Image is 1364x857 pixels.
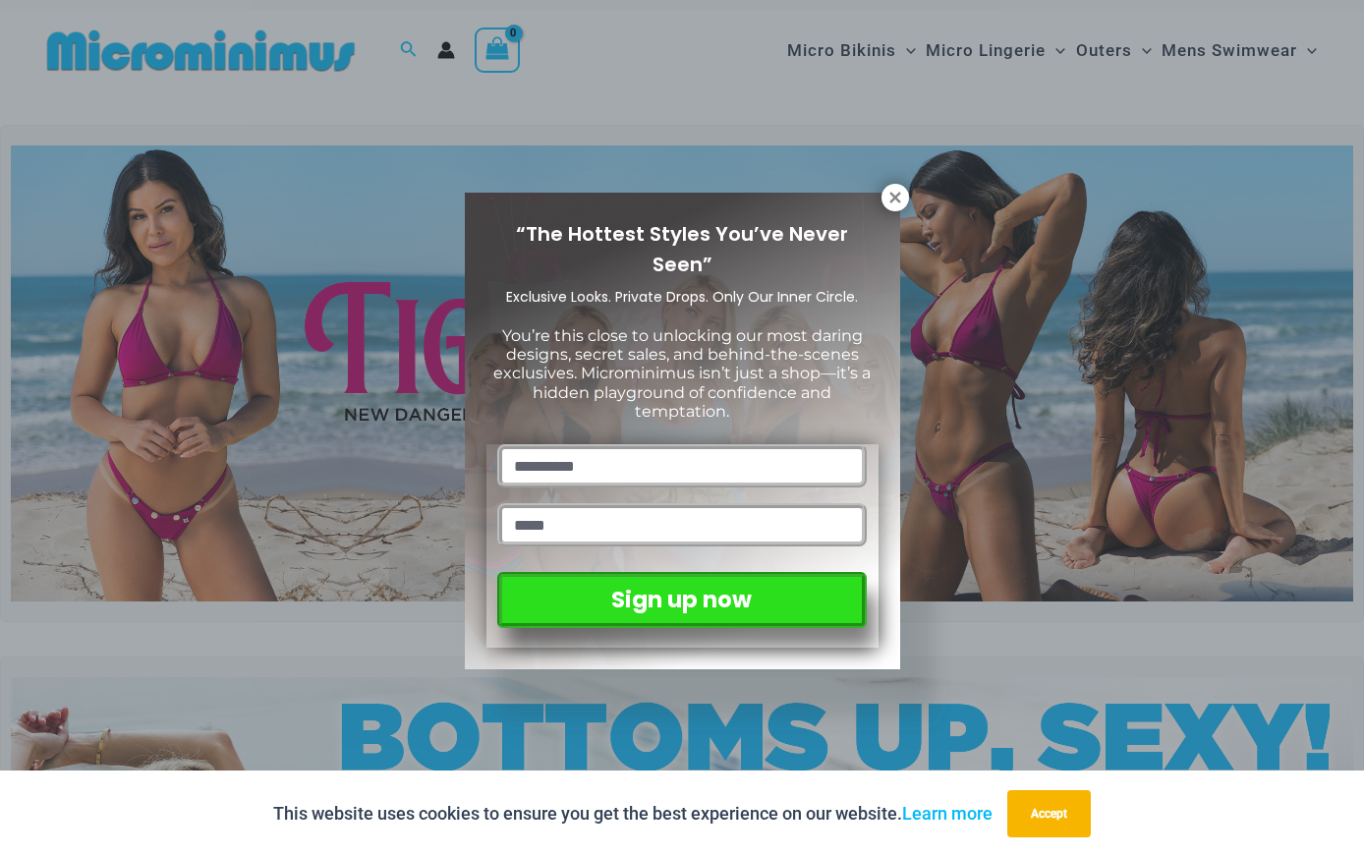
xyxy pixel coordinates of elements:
a: Learn more [902,803,993,824]
span: “The Hottest Styles You’ve Never Seen” [516,220,848,278]
button: Sign up now [497,572,866,628]
button: Close [881,184,909,211]
p: This website uses cookies to ensure you get the best experience on our website. [273,799,993,828]
button: Accept [1007,790,1091,837]
span: You’re this close to unlocking our most daring designs, secret sales, and behind-the-scenes exclu... [493,326,871,421]
span: Exclusive Looks. Private Drops. Only Our Inner Circle. [506,287,858,307]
